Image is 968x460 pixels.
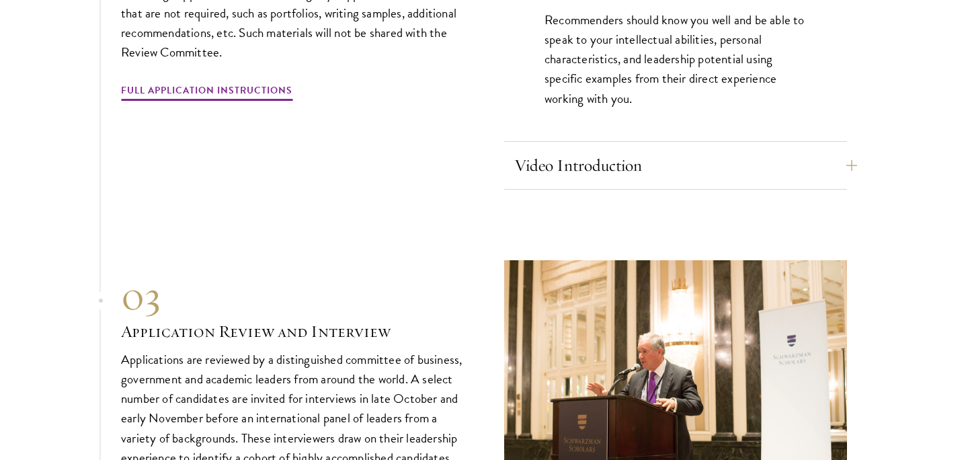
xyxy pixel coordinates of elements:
p: Recommenders should know you well and be able to speak to your intellectual abilities, personal c... [544,10,807,108]
h3: Application Review and Interview [121,320,464,343]
button: Video Introduction [514,149,857,182]
div: 03 [121,272,464,320]
a: Full Application Instructions [121,82,292,103]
